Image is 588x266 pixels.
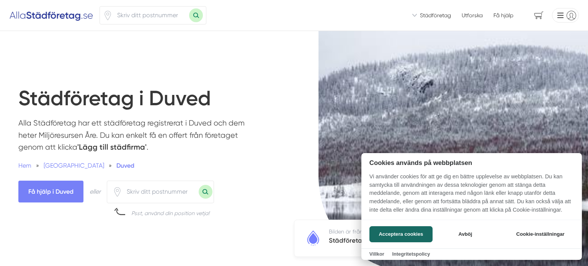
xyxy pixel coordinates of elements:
[435,226,496,242] button: Avböj
[369,251,384,257] a: Villkor
[361,159,582,166] h2: Cookies används på webbplatsen
[392,251,430,257] a: Integritetspolicy
[507,226,574,242] button: Cookie-inställningar
[361,173,582,219] p: Vi använder cookies för att ge dig en bättre upplevelse av webbplatsen. Du kan samtycka till anvä...
[369,226,433,242] button: Acceptera cookies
